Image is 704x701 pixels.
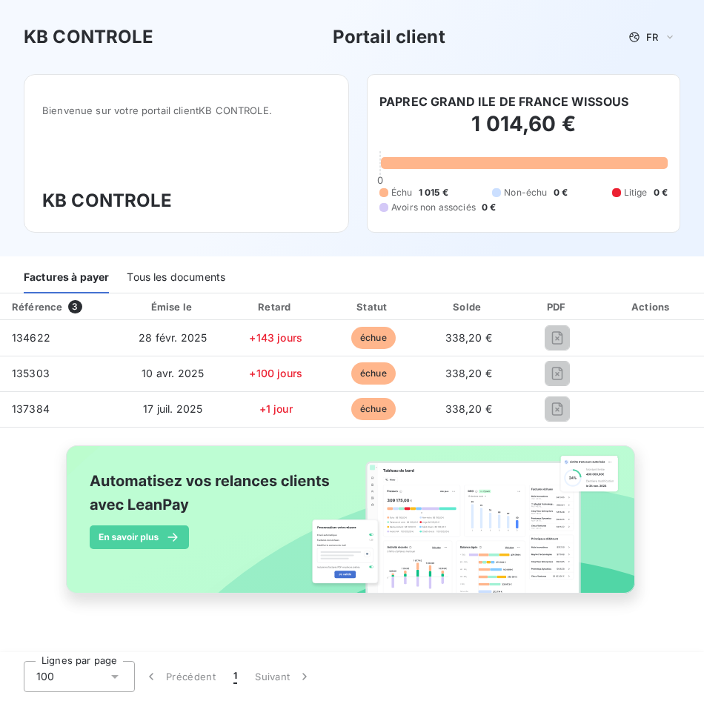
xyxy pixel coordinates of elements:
[42,187,331,214] h3: KB CONTROLE
[127,262,225,293] div: Tous les documents
[504,186,547,199] span: Non-échu
[12,402,50,415] span: 137384
[379,93,628,110] h6: PAPREC GRAND ILE DE FRANCE WISSOUS
[24,24,154,50] h3: KB CONTROLE
[351,362,396,385] span: échue
[12,367,50,379] span: 135303
[333,24,445,50] h3: Portail client
[12,331,50,344] span: 134622
[135,661,225,692] button: Précédent
[624,186,648,199] span: Litige
[259,402,293,415] span: +1 jour
[68,300,82,313] span: 3
[445,402,492,415] span: 338,20 €
[225,661,246,692] button: 1
[602,299,701,314] div: Actions
[53,436,651,619] img: banner
[139,331,207,344] span: 28 févr. 2025
[554,186,568,199] span: 0 €
[391,186,413,199] span: Échu
[482,201,496,214] span: 0 €
[12,301,62,313] div: Référence
[143,402,202,415] span: 17 juil. 2025
[518,299,597,314] div: PDF
[142,367,204,379] span: 10 avr. 2025
[351,398,396,420] span: échue
[377,174,383,186] span: 0
[425,299,513,314] div: Solde
[328,299,419,314] div: Statut
[246,661,321,692] button: Suivant
[391,201,476,214] span: Avoirs non associés
[24,262,109,293] div: Factures à payer
[351,327,396,349] span: échue
[654,186,668,199] span: 0 €
[249,331,302,344] span: +143 jours
[249,367,302,379] span: +100 jours
[233,669,237,684] span: 1
[445,331,492,344] span: 338,20 €
[230,299,322,314] div: Retard
[379,110,668,152] h2: 1 014,60 €
[36,669,54,684] span: 100
[646,31,658,43] span: FR
[122,299,224,314] div: Émise le
[42,104,331,116] span: Bienvenue sur votre portail client KB CONTROLE .
[419,186,448,199] span: 1 015 €
[445,367,492,379] span: 338,20 €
